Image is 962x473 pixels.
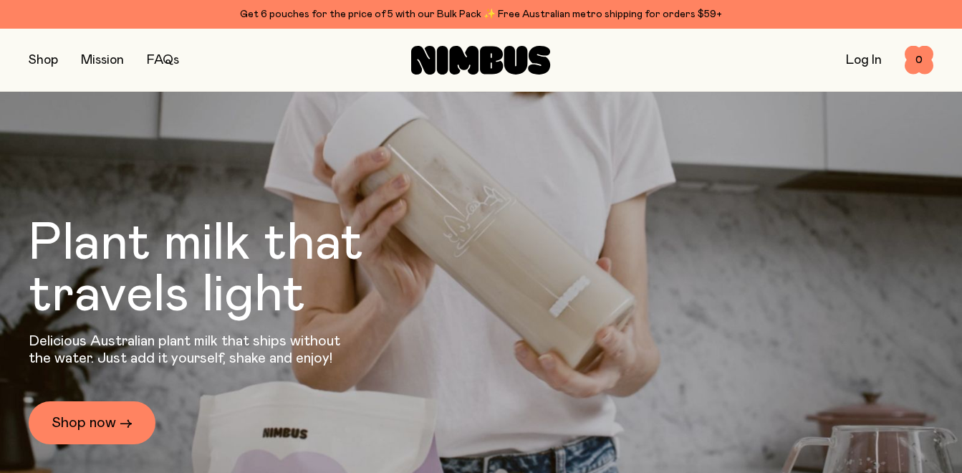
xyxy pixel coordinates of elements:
p: Delicious Australian plant milk that ships without the water. Just add it yourself, shake and enjoy! [29,333,350,367]
button: 0 [905,46,933,75]
a: FAQs [147,54,179,67]
a: Shop now → [29,401,155,444]
a: Mission [81,54,124,67]
a: Log In [846,54,882,67]
div: Get 6 pouches for the price of 5 with our Bulk Pack ✨ Free Australian metro shipping for orders $59+ [29,6,933,23]
h1: Plant milk that travels light [29,218,441,321]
